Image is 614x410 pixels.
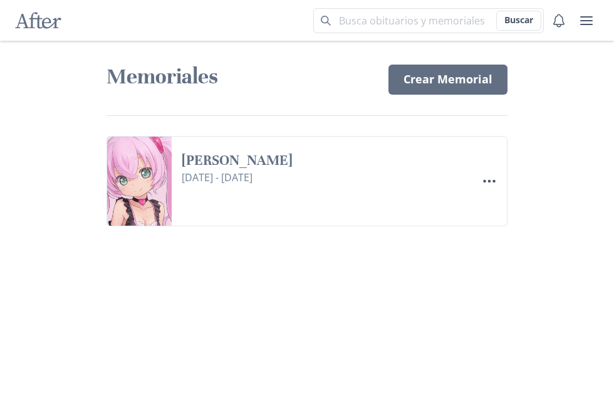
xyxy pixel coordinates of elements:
[546,8,571,33] button: Notifications
[107,63,373,90] h1: Memoriales
[182,152,402,170] a: [PERSON_NAME]
[313,8,544,33] input: Término para buscar
[574,8,599,33] button: menú de usuario
[496,11,541,31] button: Buscar
[477,169,502,194] button: Options
[388,65,507,95] a: Crear Memorial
